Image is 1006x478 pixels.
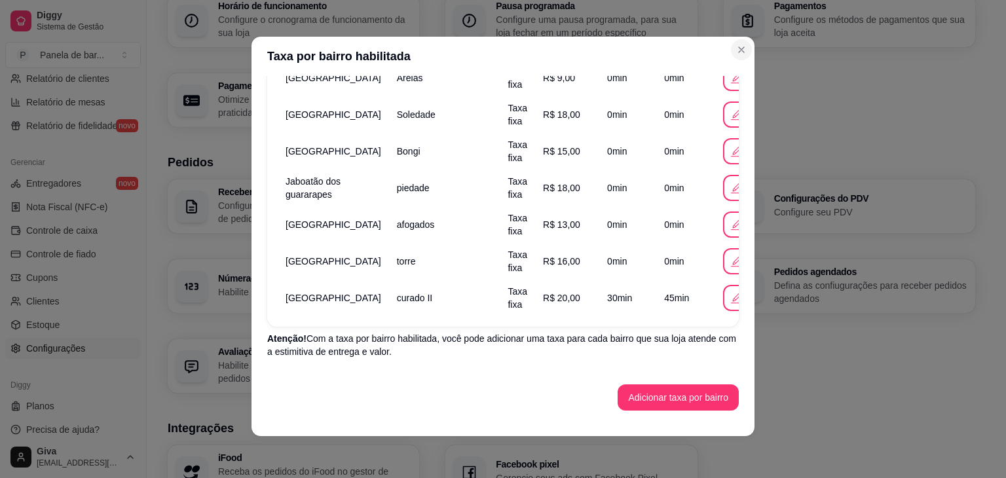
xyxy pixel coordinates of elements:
span: R$ 9,00 [543,73,575,83]
td: 0 min [656,243,715,280]
span: [GEOGRAPHIC_DATA] [286,219,381,230]
span: Taxa fixa [508,249,527,273]
span: R$ 18,00 [543,183,580,193]
span: Jaboatão dos guararapes [286,176,341,200]
span: R$ 15,00 [543,146,580,156]
span: Taxa fixa [508,176,527,200]
td: 0 min [656,60,715,96]
td: 30 min [599,280,656,316]
span: curado II [397,293,432,303]
span: Soledade [397,109,436,120]
span: Taxa fixa [508,139,527,163]
span: Taxa fixa [508,286,527,310]
span: Areias [397,73,423,83]
td: 0 min [656,206,715,243]
button: Adicionar taxa por bairro [618,384,739,411]
span: torre [397,256,416,267]
span: [GEOGRAPHIC_DATA] [286,146,381,156]
td: 0 min [599,206,656,243]
span: piedade [397,183,430,193]
span: R$ 20,00 [543,293,580,303]
span: Atenção! [267,333,307,344]
span: [GEOGRAPHIC_DATA] [286,256,381,267]
td: 0 min [599,133,656,170]
td: 45 min [656,280,715,316]
td: 0 min [599,170,656,206]
td: 0 min [656,170,715,206]
span: Taxa fixa [508,103,527,126]
td: 0 min [599,243,656,280]
span: R$ 16,00 [543,256,580,267]
span: Taxa fixa [508,213,527,236]
td: 0 min [656,133,715,170]
span: R$ 18,00 [543,109,580,120]
span: [GEOGRAPHIC_DATA] [286,293,381,303]
p: Com a taxa por bairro habilitada, você pode adicionar uma taxa para cada bairro que sua loja aten... [267,332,739,358]
span: [GEOGRAPHIC_DATA] [286,73,381,83]
button: Close [731,39,752,60]
td: 0 min [599,96,656,133]
td: 0 min [656,96,715,133]
header: Taxa por bairro habilitada [251,37,754,76]
span: R$ 13,00 [543,219,580,230]
span: afogados [397,219,435,230]
span: Bongi [397,146,420,156]
span: [GEOGRAPHIC_DATA] [286,109,381,120]
td: 0 min [599,60,656,96]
